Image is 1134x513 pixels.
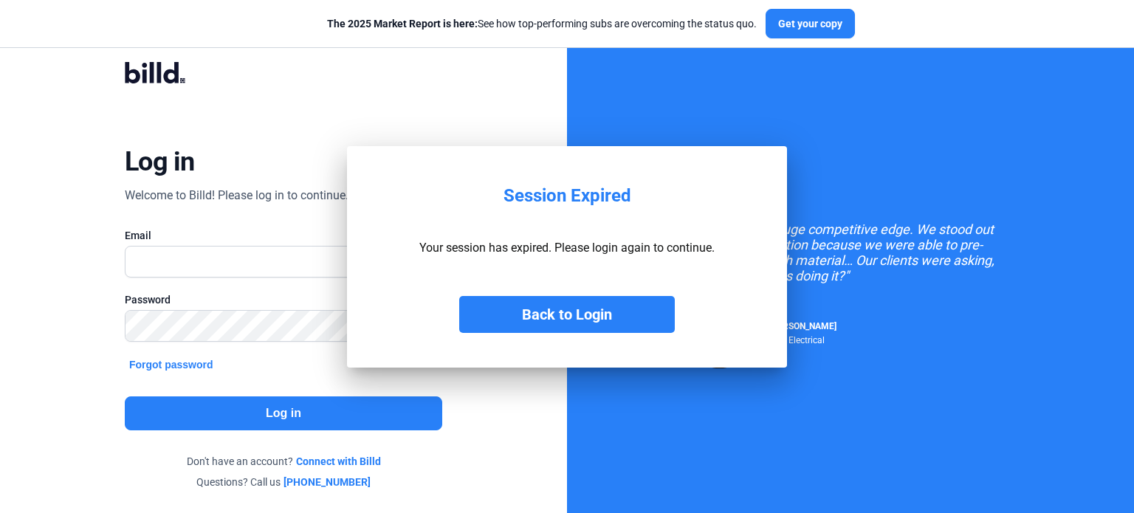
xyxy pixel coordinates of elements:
div: Email [125,228,442,243]
span: The 2025 Market Report is here: [327,18,478,30]
div: Session Expired [504,185,631,207]
div: Questions? Call us [125,475,442,489]
a: Connect with Billd [296,454,381,469]
button: Forgot password [125,357,218,373]
div: "Billd gave us a huge competitive edge. We stood out from the competition because we were able to... [684,221,1017,283]
div: See how top-performing subs are overcoming the status quo. [327,16,757,31]
div: Welcome to Billd! Please log in to continue. [125,187,348,204]
div: RDP Electrical [769,331,836,345]
div: Log in [125,145,195,178]
div: Password [125,292,442,307]
button: Back to Login [459,296,675,333]
button: Log in [125,396,442,430]
span: [PERSON_NAME] [769,321,836,331]
a: [PHONE_NUMBER] [283,475,371,489]
div: Don't have an account? [125,454,442,469]
p: Your session has expired. Please login again to continue. [419,241,715,255]
button: Get your copy [766,9,855,38]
